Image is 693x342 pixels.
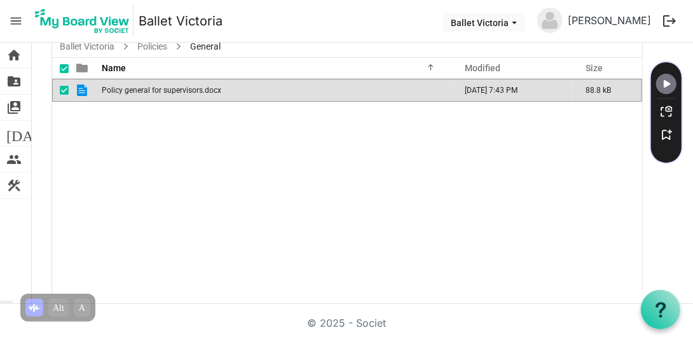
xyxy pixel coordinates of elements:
td: checkbox [52,79,69,102]
td: is template cell column header type [69,79,98,102]
a: © 2025 - Societ [307,317,386,329]
a: My Board View Logo [31,5,139,37]
span: [DATE] [6,121,55,146]
a: [PERSON_NAME] [563,8,656,33]
span: Modified [465,63,500,73]
a: Policies [135,39,170,55]
span: folder_shared [6,69,22,94]
span: General [188,39,223,55]
span: Name [102,63,126,73]
span: menu [4,9,28,33]
img: no-profile-picture.svg [537,8,563,33]
span: switch_account [6,95,22,120]
img: My Board View Logo [31,5,134,37]
a: Ballet Victoria [57,39,117,55]
td: 88.8 kB is template cell column header Size [572,79,642,102]
span: Policy general for supervisors.docx [102,86,221,95]
button: logout [656,8,683,34]
td: August 11, 2025 7:43 PM column header Modified [451,79,572,102]
button: Ballet Victoria dropdownbutton [443,13,525,31]
span: home [6,43,22,68]
span: people [6,147,22,172]
td: Policy general for supervisors.docx is template cell column header Name [98,79,451,102]
span: Size [586,63,603,73]
span: construction [6,173,22,198]
a: Ballet Victoria [139,8,223,34]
